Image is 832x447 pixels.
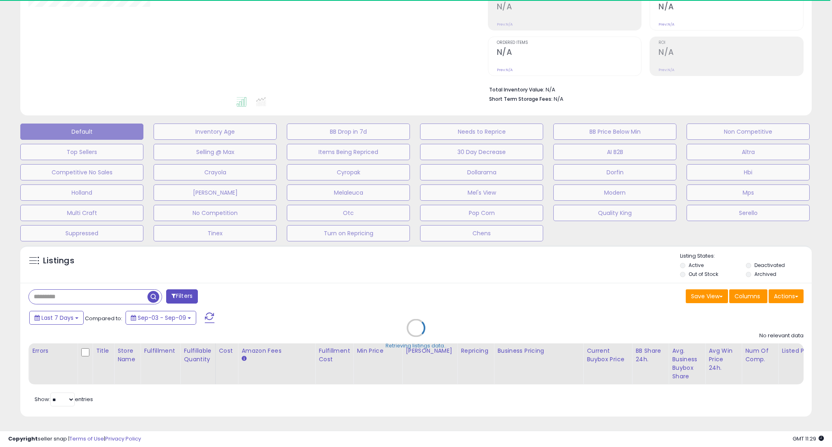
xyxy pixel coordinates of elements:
li: N/A [489,84,798,94]
span: ROI [659,41,803,45]
button: Items Being Repriced [287,144,410,160]
button: Modern [553,184,676,201]
a: Privacy Policy [105,435,141,443]
button: Needs to Reprice [420,124,543,140]
div: Retrieving listings data.. [386,342,446,349]
span: 2025-09-17 11:29 GMT [793,435,824,443]
h2: N/A [659,48,803,59]
button: AI B2B [553,144,676,160]
button: Pop Corn [420,205,543,221]
b: Short Term Storage Fees: [489,95,552,102]
button: Serello [687,205,810,221]
button: Inventory Age [154,124,277,140]
button: No Competition [154,205,277,221]
button: 30 Day Decrease [420,144,543,160]
strong: Copyright [8,435,38,443]
button: Default [20,124,143,140]
button: Dorfin [553,164,676,180]
button: Non Competitive [687,124,810,140]
button: Multi Craft [20,205,143,221]
button: Melaleuca [287,184,410,201]
small: Prev: N/A [497,67,513,72]
button: Chens [420,225,543,241]
span: Ordered Items [497,41,641,45]
button: Mel's View [420,184,543,201]
b: Total Inventory Value: [489,86,544,93]
button: [PERSON_NAME] [154,184,277,201]
span: N/A [554,95,563,103]
a: Terms of Use [69,435,104,443]
div: seller snap | | [8,435,141,443]
small: Prev: N/A [659,67,674,72]
h2: N/A [497,48,641,59]
button: Hbi [687,164,810,180]
button: Holland [20,184,143,201]
button: Turn on Repricing [287,225,410,241]
h2: N/A [659,2,803,13]
button: Cyropak [287,164,410,180]
button: Top Sellers [20,144,143,160]
button: Mps [687,184,810,201]
button: Altra [687,144,810,160]
button: Crayola [154,164,277,180]
small: Prev: N/A [497,22,513,27]
button: Quality King [553,205,676,221]
button: Suppressed [20,225,143,241]
button: Otc [287,205,410,221]
button: BB Drop in 7d [287,124,410,140]
button: BB Price Below Min [553,124,676,140]
button: Tinex [154,225,277,241]
button: Dollarama [420,164,543,180]
h2: N/A [497,2,641,13]
small: Prev: N/A [659,22,674,27]
button: Competitive No Sales [20,164,143,180]
button: Selling @ Max [154,144,277,160]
